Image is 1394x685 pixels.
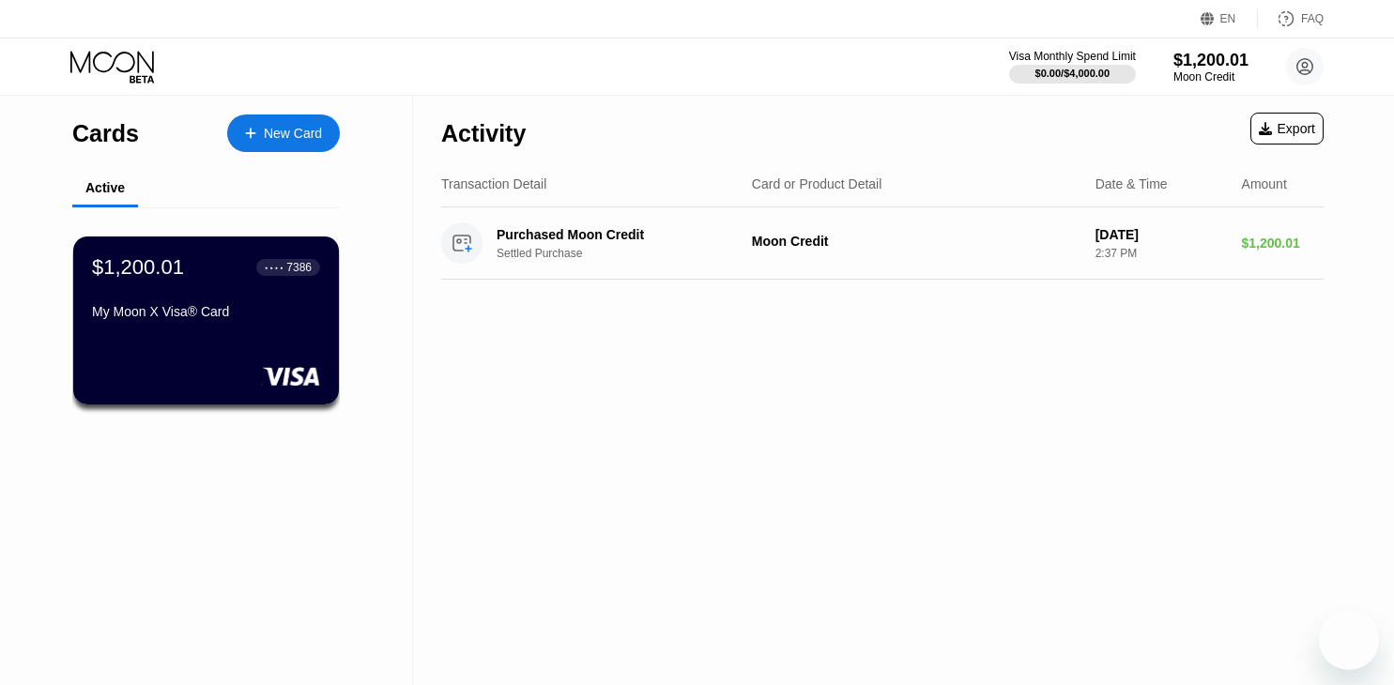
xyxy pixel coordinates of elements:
div: Visa Monthly Spend Limit [1009,50,1136,63]
div: $1,200.01 [1173,51,1248,70]
div: Active [85,180,125,195]
div: Visa Monthly Spend Limit$0.00/$4,000.00 [1009,50,1136,84]
div: EN [1201,9,1258,28]
div: [DATE] [1095,227,1227,242]
div: Purchased Moon Credit [497,227,744,242]
div: FAQ [1301,12,1324,25]
div: Export [1250,113,1324,145]
div: 2:37 PM [1095,247,1227,260]
div: Moon Credit [1173,70,1248,84]
div: Amount [1242,176,1287,191]
div: Export [1259,121,1315,136]
div: 7386 [286,261,312,274]
div: EN [1220,12,1236,25]
div: Cards [72,120,139,147]
div: Moon Credit [752,234,1080,249]
div: Settled Purchase [497,247,762,260]
div: Transaction Detail [441,176,546,191]
div: $1,200.01 [92,255,184,280]
div: $0.00 / $4,000.00 [1035,68,1111,79]
div: New Card [264,126,322,142]
div: Activity [441,120,526,147]
div: New Card [227,114,340,152]
div: Purchased Moon CreditSettled PurchaseMoon Credit[DATE]2:37 PM$1,200.01 [441,207,1324,280]
div: FAQ [1258,9,1324,28]
div: $1,200.01Moon Credit [1173,51,1248,84]
div: Date & Time [1095,176,1168,191]
iframe: Button to launch messaging window [1319,610,1379,670]
div: $1,200.01 [1242,236,1324,251]
div: Card or Product Detail [752,176,882,191]
div: ● ● ● ● [265,265,283,270]
div: $1,200.01● ● ● ●7386My Moon X Visa® Card [73,236,339,404]
div: My Moon X Visa® Card [92,304,320,319]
